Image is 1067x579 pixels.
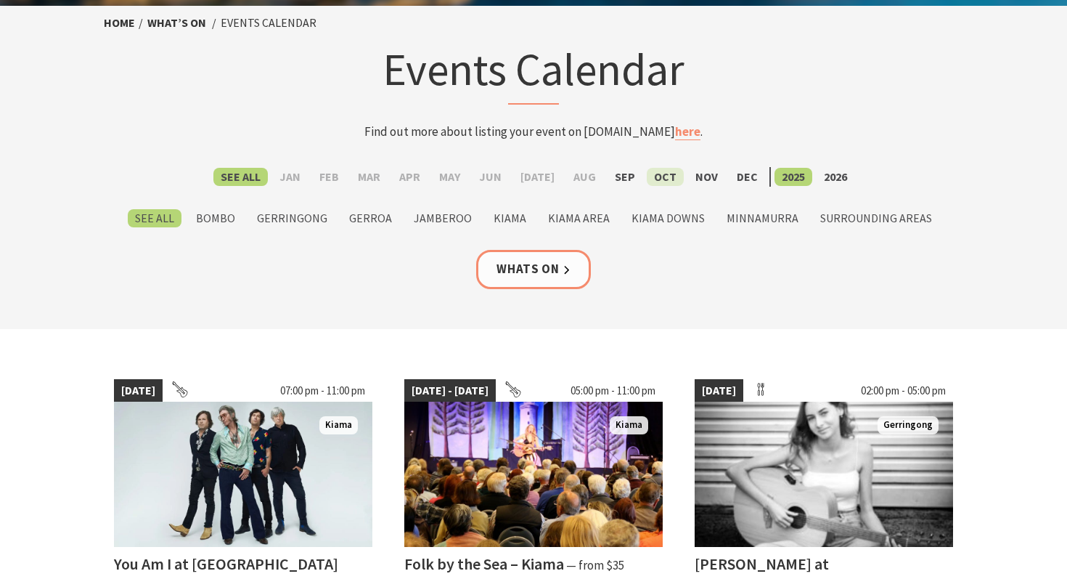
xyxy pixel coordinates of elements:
[404,379,496,402] span: [DATE] - [DATE]
[688,168,725,186] label: Nov
[249,122,818,142] p: Find out more about listing your event on [DOMAIN_NAME] .
[128,209,181,227] label: See All
[351,168,388,186] label: Mar
[104,15,135,31] a: Home
[608,168,642,186] label: Sep
[189,209,242,227] label: Bombo
[404,402,663,547] img: Folk by the Sea - Showground Pavilion
[610,416,648,434] span: Kiama
[719,209,806,227] label: Minnamurra
[392,168,428,186] label: Apr
[147,15,206,31] a: What’s On
[647,168,684,186] label: Oct
[624,209,712,227] label: Kiama Downs
[695,402,953,547] img: Tayah Larsen
[563,379,663,402] span: 05:00 pm - 11:00 pm
[675,124,700,140] a: here
[566,168,603,186] label: Aug
[312,168,346,186] label: Feb
[221,14,316,33] li: Events Calendar
[854,379,953,402] span: 02:00 pm - 05:00 pm
[695,379,743,402] span: [DATE]
[213,168,268,186] label: See All
[250,209,335,227] label: Gerringong
[114,402,372,547] img: You Am I
[513,168,562,186] label: [DATE]
[272,168,308,186] label: Jan
[114,554,338,574] h4: You Am I at [GEOGRAPHIC_DATA]
[319,416,358,434] span: Kiama
[404,554,564,574] h4: Folk by the Sea – Kiama
[729,168,765,186] label: Dec
[342,209,399,227] label: Gerroa
[432,168,467,186] label: May
[566,557,624,573] span: ⁠— from $35
[114,379,163,402] span: [DATE]
[774,168,812,186] label: 2025
[249,40,818,105] h1: Events Calendar
[273,379,372,402] span: 07:00 pm - 11:00 pm
[476,250,591,288] a: Whats On
[878,416,939,434] span: Gerringong
[817,168,854,186] label: 2026
[813,209,939,227] label: Surrounding Areas
[541,209,617,227] label: Kiama Area
[472,168,509,186] label: Jun
[486,209,533,227] label: Kiama
[406,209,479,227] label: Jamberoo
